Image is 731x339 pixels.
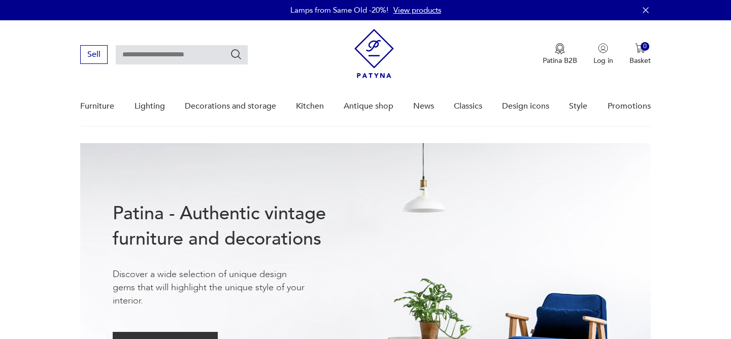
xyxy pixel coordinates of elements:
a: Design icons [502,87,549,126]
font: Patina B2B [543,56,577,65]
img: Patina - vintage furniture and decorations store [354,29,394,78]
button: Search [230,48,242,60]
img: Cart icon [635,43,645,53]
button: Log in [593,43,613,65]
font: Patina - Authentic vintage furniture and decorations [113,201,326,251]
font: News [413,100,434,112]
font: Style [569,100,587,112]
a: Classics [454,87,482,126]
a: News [413,87,434,126]
a: Sell [80,52,108,59]
a: Style [569,87,587,126]
a: Medal iconPatina B2B [543,43,577,65]
font: Sell [87,49,101,60]
img: Medal icon [555,43,565,54]
img: User icon [598,43,608,53]
a: Kitchen [296,87,324,126]
font: Log in [593,56,613,65]
font: 0 [643,42,647,51]
a: View products [393,5,441,15]
font: Classics [454,100,482,112]
font: Decorations and storage [185,100,276,112]
font: Lighting [135,100,165,112]
font: Basket [629,56,651,65]
font: Furniture [80,100,114,112]
a: Lighting [135,87,165,126]
font: Antique shop [344,100,393,112]
button: 0Basket [629,43,651,65]
font: Discover a wide selection of unique design gems that will highlight the unique style of your inte... [113,268,305,307]
font: Promotions [608,100,651,112]
a: Furniture [80,87,114,126]
font: Kitchen [296,100,324,112]
a: Promotions [608,87,651,126]
a: Antique shop [344,87,393,126]
button: Patina B2B [543,43,577,65]
font: Lamps from Same Old -20%! [290,5,388,15]
button: Sell [80,45,108,64]
font: Design icons [502,100,549,112]
a: Decorations and storage [185,87,276,126]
